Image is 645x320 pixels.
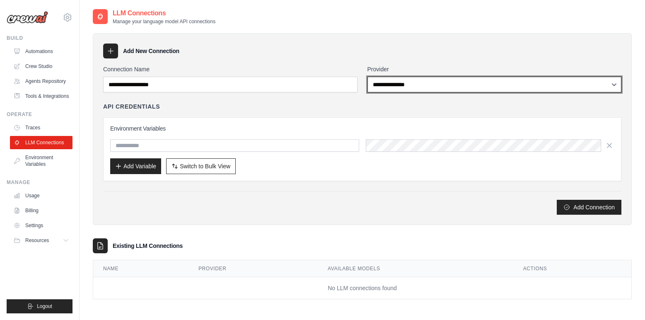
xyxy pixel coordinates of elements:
[7,299,72,313] button: Logout
[180,162,230,170] span: Switch to Bulk View
[10,234,72,247] button: Resources
[10,151,72,171] a: Environment Variables
[113,242,183,250] h3: Existing LLM Connections
[113,18,215,25] p: Manage your language model API connections
[37,303,52,310] span: Logout
[10,45,72,58] a: Automations
[7,179,72,186] div: Manage
[25,237,49,244] span: Resources
[7,35,72,41] div: Build
[10,75,72,88] a: Agents Repository
[513,260,631,277] th: Actions
[10,136,72,149] a: LLM Connections
[7,111,72,118] div: Operate
[103,102,160,111] h4: API Credentials
[110,158,161,174] button: Add Variable
[110,124,614,133] h3: Environment Variables
[10,90,72,103] a: Tools & Integrations
[93,277,631,299] td: No LLM connections found
[188,260,318,277] th: Provider
[123,47,179,55] h3: Add New Connection
[10,60,72,73] a: Crew Studio
[7,11,48,24] img: Logo
[10,189,72,202] a: Usage
[367,65,622,73] label: Provider
[318,260,513,277] th: Available Models
[10,121,72,134] a: Traces
[103,65,358,73] label: Connection Name
[93,260,188,277] th: Name
[166,158,236,174] button: Switch to Bulk View
[113,8,215,18] h2: LLM Connections
[557,200,621,215] button: Add Connection
[10,204,72,217] a: Billing
[10,219,72,232] a: Settings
